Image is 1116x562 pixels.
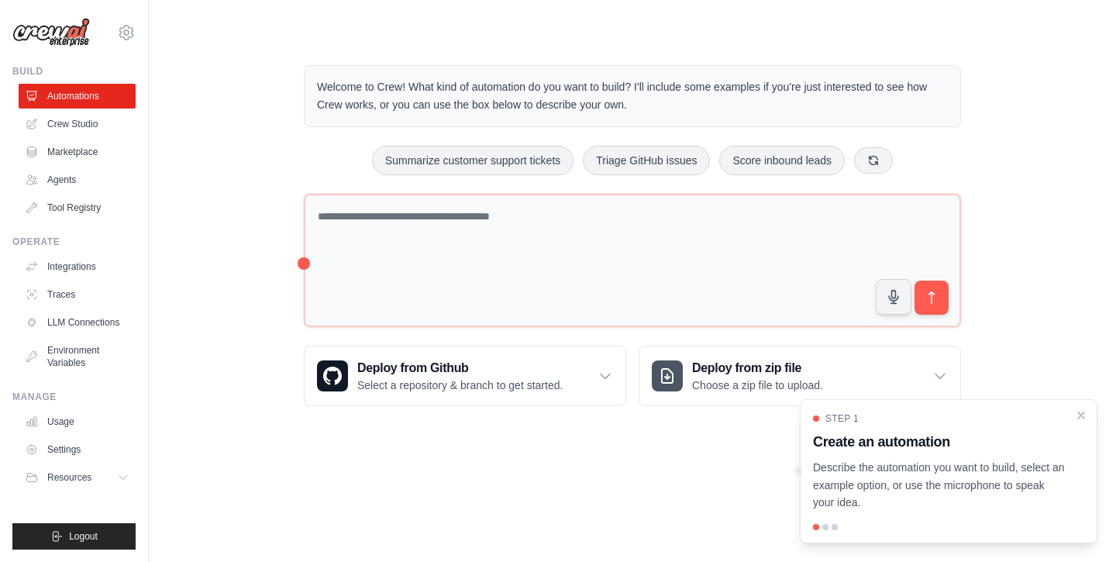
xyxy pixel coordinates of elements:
a: Settings [19,437,136,462]
button: Logout [12,523,136,550]
a: Automations [19,84,136,109]
a: Marketplace [19,140,136,164]
div: Operate [12,236,136,248]
a: Environment Variables [19,338,136,375]
button: Triage GitHub issues [583,146,710,175]
a: Crew Studio [19,112,136,136]
a: Tool Registry [19,195,136,220]
h3: Deploy from Github [357,359,563,378]
button: Resources [19,465,136,490]
p: Choose a zip file to upload. [692,378,823,393]
a: Traces [19,282,136,307]
a: Usage [19,409,136,434]
span: Step 1 [825,412,859,425]
img: Logo [12,18,90,47]
p: Describe the automation you want to build, select an example option, or use the microphone to spe... [813,459,1066,512]
div: Build [12,65,136,78]
button: Summarize customer support tickets [372,146,573,175]
span: Logout [69,530,98,543]
h3: Create an automation [813,431,1066,453]
span: Resources [47,471,91,484]
h3: Deploy from zip file [692,359,823,378]
button: Close walkthrough [1075,409,1087,422]
a: LLM Connections [19,310,136,335]
p: Welcome to Crew! What kind of automation do you want to build? I'll include some examples if you'... [317,78,948,114]
p: Select a repository & branch to get started. [357,378,563,393]
a: Agents [19,167,136,192]
button: Score inbound leads [719,146,845,175]
div: Manage [12,391,136,403]
a: Integrations [19,254,136,279]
